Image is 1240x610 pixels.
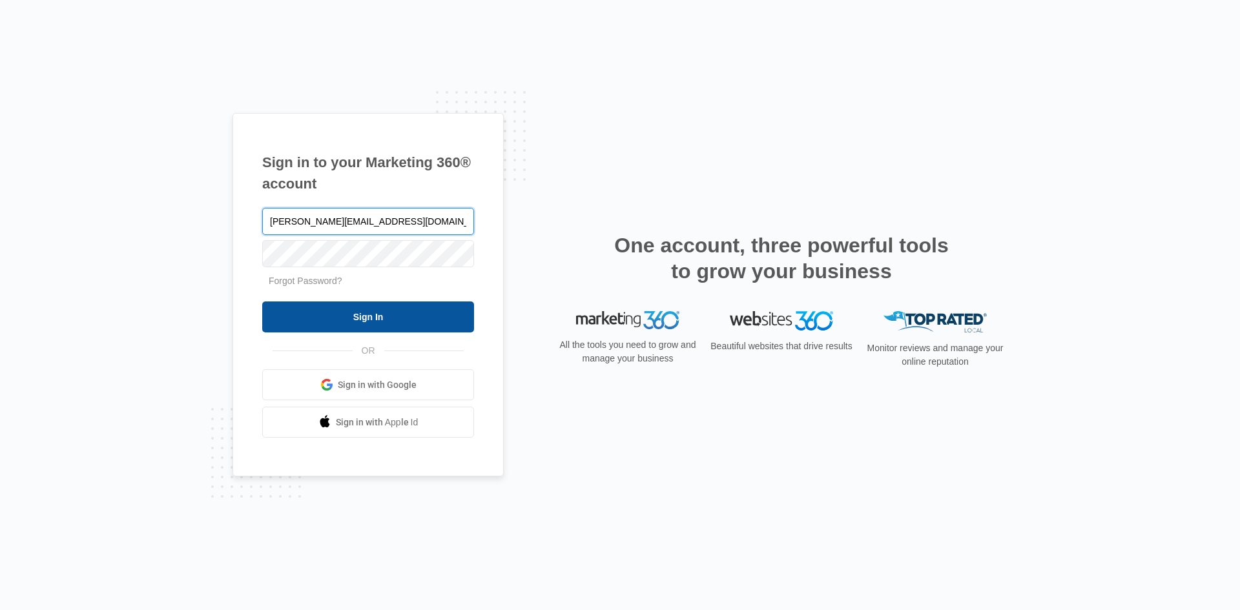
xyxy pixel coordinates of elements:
p: All the tools you need to grow and manage your business [555,338,700,365]
img: Top Rated Local [883,311,987,332]
h2: One account, three powerful tools to grow your business [610,232,953,284]
img: Websites 360 [730,311,833,330]
p: Beautiful websites that drive results [709,340,854,353]
a: Sign in with Google [262,369,474,400]
a: Forgot Password? [269,276,342,286]
input: Sign In [262,301,474,332]
span: OR [353,344,384,358]
img: Marketing 360 [576,311,679,329]
input: Email [262,208,474,235]
h1: Sign in to your Marketing 360® account [262,152,474,194]
span: Sign in with Apple Id [336,416,418,429]
p: Monitor reviews and manage your online reputation [863,341,1008,369]
span: Sign in with Google [338,378,417,392]
a: Sign in with Apple Id [262,407,474,438]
